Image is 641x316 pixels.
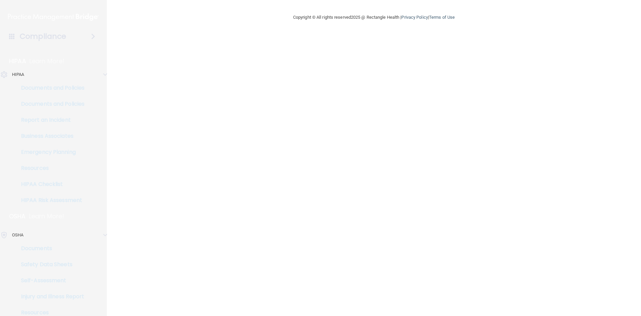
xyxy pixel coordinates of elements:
[401,15,428,20] a: Privacy Policy
[12,231,23,239] p: OSHA
[20,32,66,41] h4: Compliance
[4,181,95,188] p: HIPAA Checklist
[4,101,95,107] p: Documents and Policies
[4,245,95,252] p: Documents
[29,57,65,65] p: Learn More!
[4,133,95,139] p: Business Associates
[4,309,95,316] p: Resources
[4,277,95,284] p: Self-Assessment
[4,261,95,268] p: Safety Data Sheets
[252,7,496,28] div: Copyright © All rights reserved 2025 @ Rectangle Health | |
[4,149,95,155] p: Emergency Planning
[9,212,26,220] p: OSHA
[4,165,95,172] p: Resources
[4,197,95,204] p: HIPAA Risk Assessment
[4,293,95,300] p: Injury and Illness Report
[429,15,455,20] a: Terms of Use
[4,117,95,123] p: Report an Incident
[8,10,99,24] img: PMB logo
[4,85,95,91] p: Documents and Policies
[9,57,26,65] p: HIPAA
[12,71,24,79] p: HIPAA
[29,212,64,220] p: Learn More!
